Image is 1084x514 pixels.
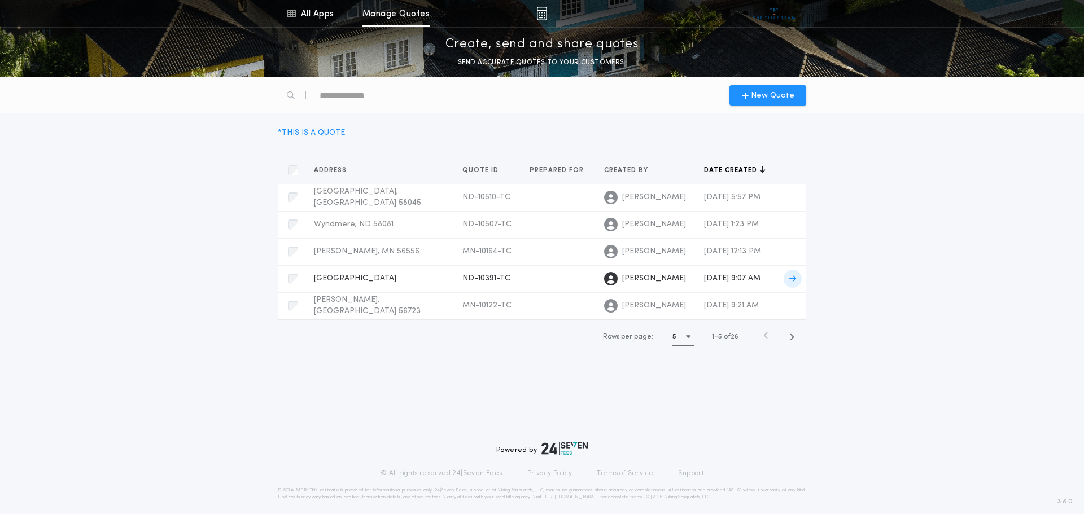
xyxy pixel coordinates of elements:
span: [PERSON_NAME] [622,246,686,257]
span: [DATE] 1:23 PM [704,220,759,229]
span: [PERSON_NAME] [622,192,686,203]
img: vs-icon [753,8,795,19]
img: img [536,7,547,20]
span: Created by [604,166,650,175]
span: Address [314,166,349,175]
span: [DATE] 9:21 AM [704,301,759,310]
button: 5 [672,328,694,346]
span: MN-10122-TC [462,301,512,310]
h1: 5 [672,331,676,342]
span: 1 [712,333,714,340]
a: Privacy Policy [527,469,572,478]
p: Create, send and share quotes [445,36,639,54]
span: ND-10510-TC [462,193,510,201]
span: [GEOGRAPHIC_DATA] [314,274,396,283]
span: Date created [704,166,759,175]
button: Created by [604,165,657,176]
div: * THIS IS A QUOTE. [278,127,347,139]
p: SEND ACCURATE QUOTES TO YOUR CUSTOMERS. [458,57,626,68]
span: MN-10164-TC [462,247,512,256]
img: logo [541,442,588,455]
span: Rows per page: [603,333,653,340]
span: [DATE] 12:13 PM [704,247,761,256]
span: ND-10391-TC [462,274,510,283]
a: [URL][DOMAIN_NAME] [543,495,599,499]
span: New Quote [751,90,794,102]
button: Quote ID [462,165,507,176]
button: New Quote [729,85,806,106]
span: [DATE] 5:57 PM [704,193,760,201]
a: Terms of Service [597,469,653,478]
button: Date created [704,165,766,176]
span: Prepared for [530,166,586,175]
span: Wyndmere, ND 58081 [314,220,394,229]
span: [PERSON_NAME] [622,300,686,311]
div: Powered by [496,442,588,455]
p: © All rights reserved. 24|Seven Fees [381,469,502,478]
a: Support [678,469,703,478]
span: [PERSON_NAME], [GEOGRAPHIC_DATA] 56723 [314,296,421,315]
span: 5 [718,333,722,340]
span: [PERSON_NAME], MN 56556 [314,247,419,256]
span: of 26 [724,332,738,342]
p: DISCLAIMER: This estimate is provided for informational purposes only. 24|Seven Fees, a product o... [278,487,806,500]
span: Quote ID [462,166,501,175]
span: 3.8.0 [1057,497,1073,507]
span: ND-10507-TC [462,220,512,229]
span: [GEOGRAPHIC_DATA], [GEOGRAPHIC_DATA] 58045 [314,187,421,207]
span: [PERSON_NAME] [622,219,686,230]
span: [PERSON_NAME] [622,273,686,284]
button: Address [314,165,355,176]
span: [DATE] 9:07 AM [704,274,760,283]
